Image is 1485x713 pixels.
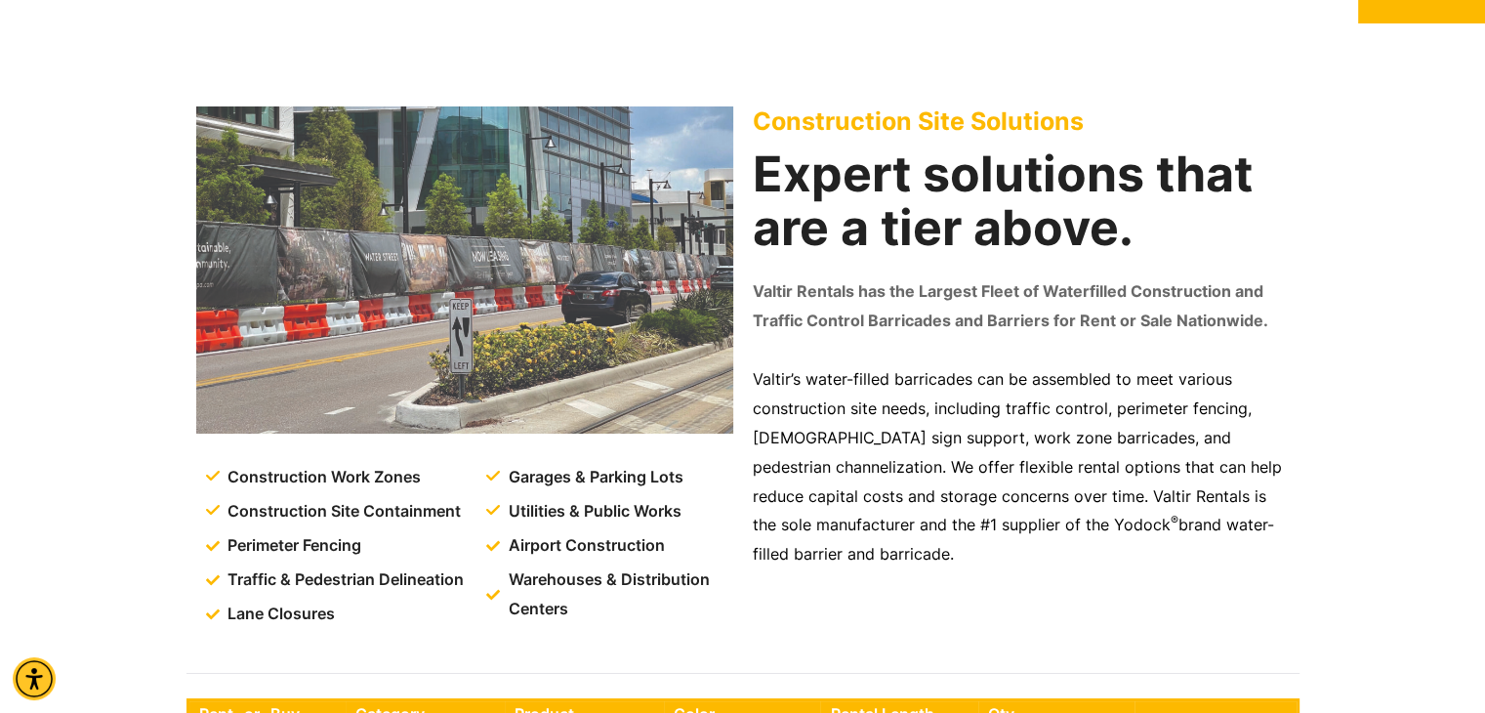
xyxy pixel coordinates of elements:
[1171,513,1178,527] sup: ®
[13,657,56,700] div: Accessibility Menu
[223,463,421,492] span: Construction Work Zones
[753,106,1290,136] p: Construction Site Solutions
[504,566,737,624] span: Warehouses & Distribution Centers
[223,497,461,526] span: Construction Site Containment
[753,277,1290,336] p: Valtir Rentals has the Largest Fleet of Waterfilled Construction and Traffic Control Barricades a...
[504,497,681,526] span: Utilities & Public Works
[504,531,665,561] span: Airport Construction
[504,463,683,492] span: Garages & Parking Lots
[196,106,733,434] img: Construction Site Solutions
[753,147,1290,255] h2: Expert solutions that are a tier above.
[753,365,1290,569] p: Valtir’s water-filled barricades can be assembled to meet various construction site needs, includ...
[223,600,335,629] span: Lane Closures
[223,531,361,561] span: Perimeter Fencing
[223,566,464,595] span: Traffic & Pedestrian Delineation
